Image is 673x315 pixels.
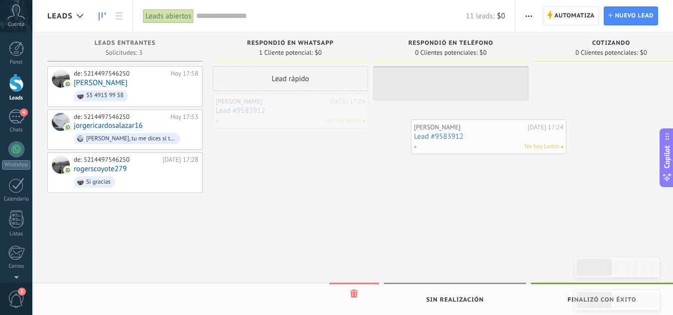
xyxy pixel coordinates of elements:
[64,81,71,88] img: com.amocrm.amocrmwa.svg
[74,121,143,130] a: jorgericardosalazar16
[170,70,198,78] div: Hoy 17:58
[408,40,494,47] span: Respondió en Teléfono
[326,116,361,125] span: No hay tareas
[363,120,365,122] span: No hay nada asignado
[2,263,31,270] div: Correo
[8,21,24,28] span: Cuenta
[640,50,647,56] span: $0
[74,113,167,121] div: de: 5214497546250
[247,40,334,47] span: Respondió en Whatsapp
[604,6,658,25] a: Nuevo lead
[94,6,111,26] a: Leads
[592,40,630,47] span: Cotizando
[52,40,198,48] div: Leads Entrantes
[74,79,128,87] a: [PERSON_NAME]
[414,132,563,141] a: Lead #9583912
[52,156,70,174] div: rogerscoyote279
[64,167,71,174] img: com.amocrm.amocrmwa.svg
[74,156,159,164] div: de: 5214497546250
[2,196,31,203] div: Calendario
[554,7,595,25] span: Automatiza
[2,231,31,237] div: Listas
[2,95,31,102] div: Leads
[111,6,128,26] a: Lista
[95,40,156,47] span: Leads Entrantes
[216,106,365,115] a: Lead #9583912
[528,123,563,131] div: [DATE] 17:24
[415,50,477,56] span: 0 Clientes potenciales:
[143,9,194,23] div: Leads abiertos
[259,50,313,56] span: 1 Cliente potencial:
[18,288,26,296] span: 2
[542,6,599,25] a: Automatiza
[2,160,30,170] div: WhatsApp
[47,11,73,21] span: Leads
[216,98,327,105] div: [PERSON_NAME]
[86,92,124,99] div: 55 4915 99 58
[615,7,654,25] span: Nuevo lead
[329,98,365,105] div: [DATE] 17:24
[64,124,71,131] img: com.amocrm.amocrmwa.svg
[378,40,524,48] div: Respondió en Teléfono
[480,50,487,56] span: $0
[561,146,563,148] span: No hay nada asignado
[2,59,31,66] div: Panel
[522,6,536,25] button: Más
[106,50,142,56] span: Solicitudes: 3
[74,70,167,78] div: de: 5214497546250
[52,113,70,131] div: jorgericardosalazar16
[86,135,176,142] div: [PERSON_NAME], tu me dices si tienes [PERSON_NAME] de una llamada
[525,142,559,151] span: No hay tareas
[162,156,198,164] div: [DATE] 17:28
[218,40,363,48] div: Respondió en Whatsapp
[74,165,127,173] a: rogerscoyote279
[414,123,525,131] div: [PERSON_NAME]
[2,127,31,133] div: Chats
[662,145,672,168] span: Copilot
[466,11,494,21] span: 11 leads:
[52,70,70,88] div: Gloria Villalpando
[497,11,505,21] span: $0
[213,66,368,91] div: Lead rápido
[315,50,322,56] span: $0
[170,113,198,121] div: Hoy 17:53
[20,108,28,116] span: 4
[575,50,638,56] span: 0 Clientes potenciales:
[86,179,111,186] div: Si gracias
